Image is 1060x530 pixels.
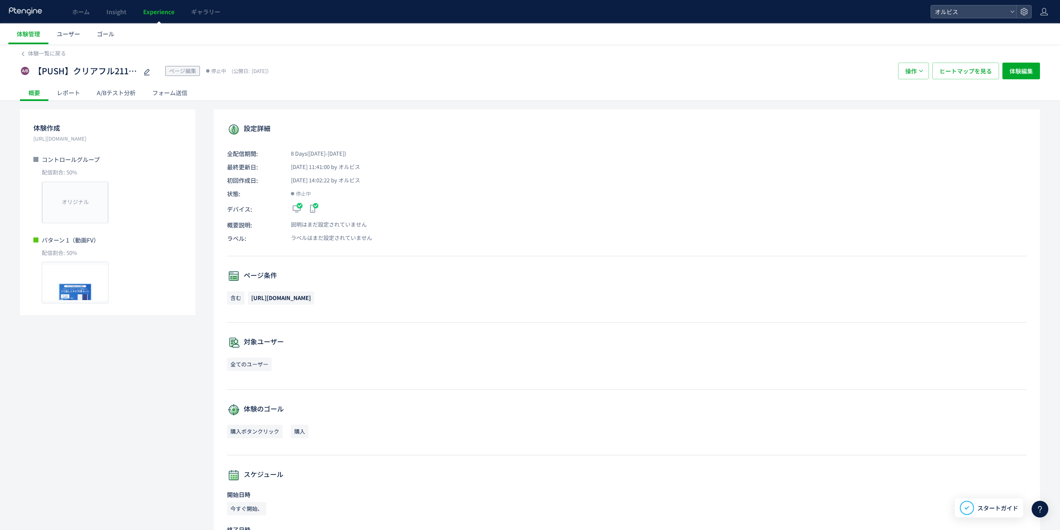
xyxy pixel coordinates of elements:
[28,49,66,57] span: 体験一覧に戻る
[88,84,144,101] div: A/Bテスト分析
[251,294,311,302] span: [URL][DOMAIN_NAME]
[1002,63,1040,79] button: 体験編集
[227,490,250,499] span: 開始日時
[1010,63,1033,79] span: 体験編集
[281,234,372,242] span: ラベルはまだ設定されていません
[905,63,917,79] span: 操作
[42,155,100,164] span: コントロールグループ
[227,336,1027,349] p: 対象ユーザー
[232,67,250,74] span: (公開日:
[227,163,281,171] span: 最終更新日:
[281,177,360,184] span: [DATE] 14:02:22 by オルビス
[33,134,182,143] p: https://pr.orbis.co.jp/cosmetics/clearful/211/
[281,221,367,229] span: 説明はまだ設定されていません
[291,425,308,438] span: 購入
[106,8,126,16] span: Insight
[17,30,40,38] span: 体験管理
[33,65,138,77] span: 【PUSH】クリアフル211 インハウス本LP動画・CVブロック編集
[281,150,346,158] span: 8 Days([DATE]-[DATE])
[144,84,196,101] div: フォーム送信
[932,5,1007,18] span: オルビス
[281,163,360,171] span: [DATE] 11:41:00 by オルビス
[227,291,245,305] span: 含む
[42,236,99,244] span: パターン 1（動画FV）
[211,67,226,75] span: 停止中
[227,221,281,229] span: 概要説明:
[227,176,281,184] span: 初回作成日:
[932,63,999,79] button: ヒートマップを見る
[33,249,182,257] p: 配信割合: 50%
[898,63,929,79] button: 操作
[143,8,174,16] span: Experience
[191,8,220,16] span: ギャラリー
[227,189,281,198] span: 状態:
[42,262,108,303] img: 03309b3bad8e034a038781ac9db503531747737980597.jpeg
[227,205,281,213] span: デバイス:
[230,67,272,74] span: [DATE]）
[227,123,1027,136] p: 設定詳細
[977,504,1018,512] span: スタートガイド
[42,182,108,223] div: オリジナル
[227,425,283,438] span: 購入ボタンクリック
[227,469,1027,482] p: スケジュール​
[227,234,281,242] span: ラベル:
[248,291,314,305] span: https://pr.orbis.co.jp/cosmetics/clearful/211/
[20,84,48,101] div: 概要
[227,270,1027,283] p: ページ条件
[72,8,90,16] span: ホーム
[48,84,88,101] div: レポート
[57,30,80,38] span: ユーザー
[227,149,281,158] span: 全配信期間:
[296,189,311,198] span: 停止中
[169,67,196,75] span: ページ編集
[939,63,992,79] span: ヒートマップを見る
[227,358,272,371] span: 全てのユーザー
[227,403,1027,416] p: 体験のゴール
[33,121,182,134] p: 体験作成
[33,169,182,177] p: 配信割合: 50%
[97,30,114,38] span: ゴール
[227,502,266,515] span: 今すぐ開始、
